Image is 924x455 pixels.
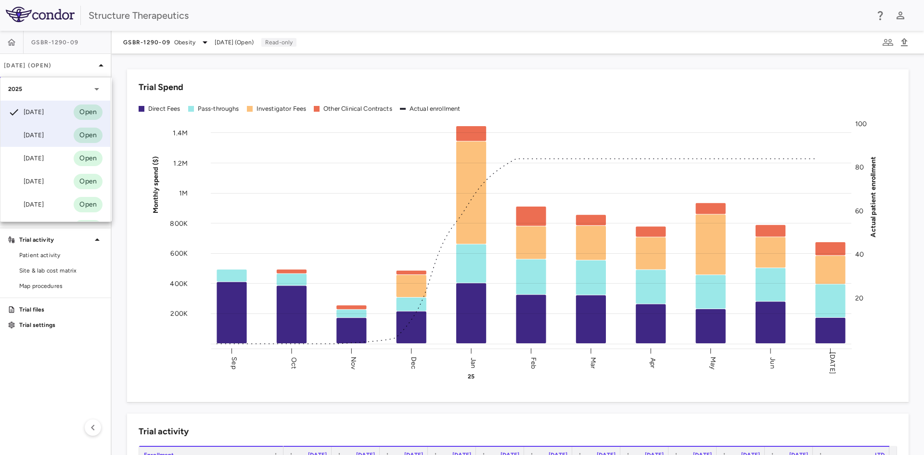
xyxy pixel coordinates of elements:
[8,106,44,118] div: [DATE]
[74,107,103,117] span: Open
[74,130,103,141] span: Open
[0,78,110,101] div: 2025
[74,199,103,210] span: Open
[74,176,103,187] span: Open
[8,85,23,93] p: 2025
[8,176,44,187] div: [DATE]
[8,199,44,210] div: [DATE]
[74,153,103,164] span: Open
[8,153,44,164] div: [DATE]
[8,130,44,141] div: [DATE]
